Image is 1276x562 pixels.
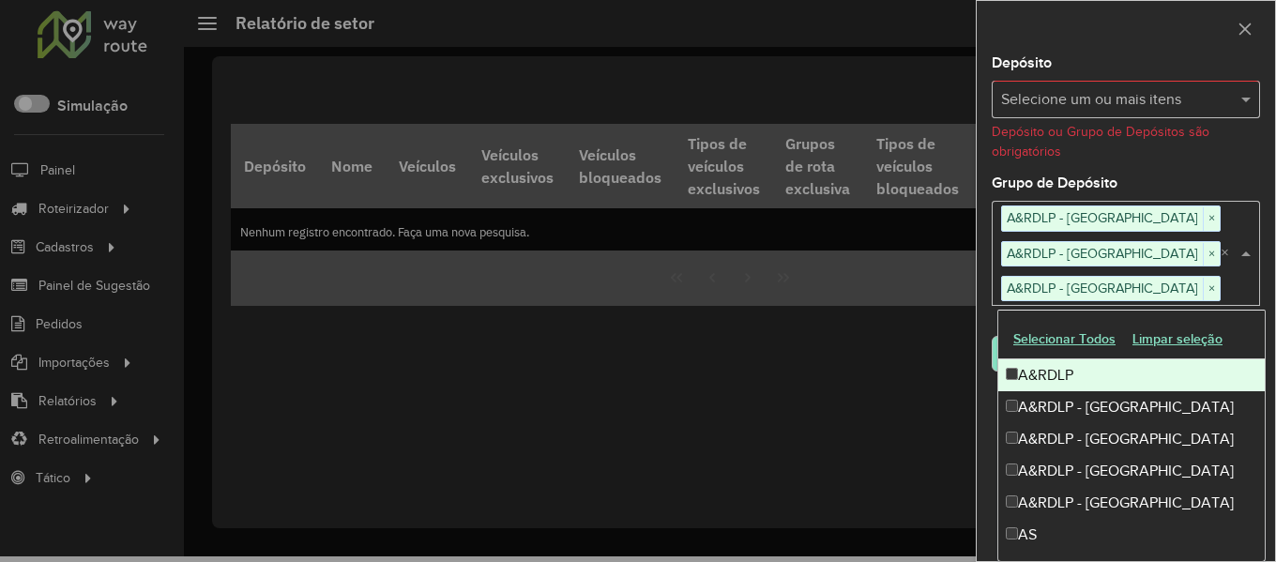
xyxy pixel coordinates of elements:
[1203,278,1220,300] span: ×
[1203,207,1220,230] span: ×
[997,310,1266,562] ng-dropdown-panel: Options list
[992,52,1052,74] label: Depósito
[992,172,1117,194] label: Grupo de Depósito
[998,391,1265,423] div: A&RDLP - [GEOGRAPHIC_DATA]
[1002,277,1203,299] span: A&RDLP - [GEOGRAPHIC_DATA]
[1002,242,1203,265] span: A&RDLP - [GEOGRAPHIC_DATA]
[1203,243,1220,266] span: ×
[1005,325,1124,354] button: Selecionar Todos
[998,455,1265,487] div: A&RDLP - [GEOGRAPHIC_DATA]
[998,487,1265,519] div: A&RDLP - [GEOGRAPHIC_DATA]
[998,519,1265,551] div: AS
[992,125,1209,159] formly-validation-message: Depósito ou Grupo de Depósitos são obrigatórios
[1221,242,1237,265] span: Clear all
[992,336,1260,372] button: Filtrar
[998,359,1265,391] div: A&RDLP
[1002,206,1203,229] span: A&RDLP - [GEOGRAPHIC_DATA]
[998,423,1265,455] div: A&RDLP - [GEOGRAPHIC_DATA]
[1124,325,1231,354] button: Limpar seleção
